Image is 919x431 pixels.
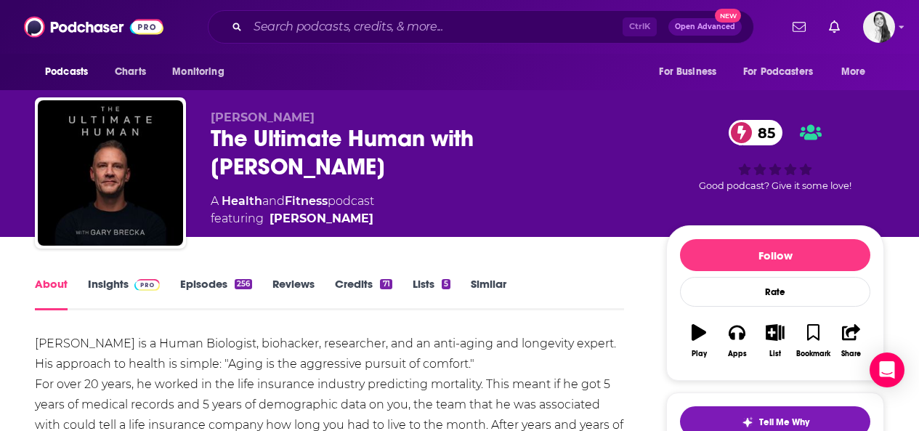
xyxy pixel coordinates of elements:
button: List [756,315,794,367]
div: 85Good podcast? Give it some love! [666,110,884,201]
div: Rate [680,277,870,307]
span: Tell Me Why [759,416,809,428]
span: [PERSON_NAME] [211,110,315,124]
a: Show notifications dropdown [787,15,811,39]
div: Bookmark [796,350,830,358]
span: For Podcasters [743,62,813,82]
div: 256 [235,279,252,289]
img: The Ultimate Human with Gary Brecka [38,100,183,246]
button: Show profile menu [863,11,895,43]
img: User Profile [863,11,895,43]
div: 5 [442,279,450,289]
a: Gary Brecka [270,210,373,227]
div: Apps [728,350,747,358]
a: Health [222,194,262,208]
input: Search podcasts, credits, & more... [248,15,623,39]
a: Reviews [272,277,315,310]
span: Charts [115,62,146,82]
button: Apps [718,315,756,367]
span: and [262,194,285,208]
div: A podcast [211,193,374,227]
button: open menu [734,58,834,86]
span: Good podcast? Give it some love! [699,180,851,191]
button: Play [680,315,718,367]
button: Follow [680,239,870,271]
span: Ctrl K [623,17,657,36]
span: Podcasts [45,62,88,82]
img: tell me why sparkle [742,416,753,428]
a: Similar [471,277,506,310]
button: Share [833,315,870,367]
span: featuring [211,210,374,227]
a: Credits71 [335,277,392,310]
span: Monitoring [172,62,224,82]
span: For Business [659,62,716,82]
div: Open Intercom Messenger [870,353,904,387]
div: Share [841,350,861,358]
button: open menu [35,58,107,86]
a: InsightsPodchaser Pro [88,277,160,310]
a: Show notifications dropdown [823,15,846,39]
button: Bookmark [794,315,832,367]
img: Podchaser Pro [134,279,160,291]
img: Podchaser - Follow, Share and Rate Podcasts [24,13,163,41]
a: About [35,277,68,310]
button: Open AdvancedNew [668,18,742,36]
a: Fitness [285,194,328,208]
a: Lists5 [413,277,450,310]
div: 71 [380,279,392,289]
div: Play [692,350,707,358]
span: More [841,62,866,82]
div: List [769,350,781,358]
div: Search podcasts, credits, & more... [208,10,754,44]
a: Charts [105,58,155,86]
span: Open Advanced [675,23,735,31]
button: open menu [162,58,243,86]
span: Logged in as justina19148 [863,11,895,43]
span: 85 [743,120,782,145]
button: open menu [649,58,734,86]
a: Episodes256 [180,277,252,310]
button: open menu [831,58,884,86]
a: 85 [729,120,782,145]
span: New [715,9,741,23]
